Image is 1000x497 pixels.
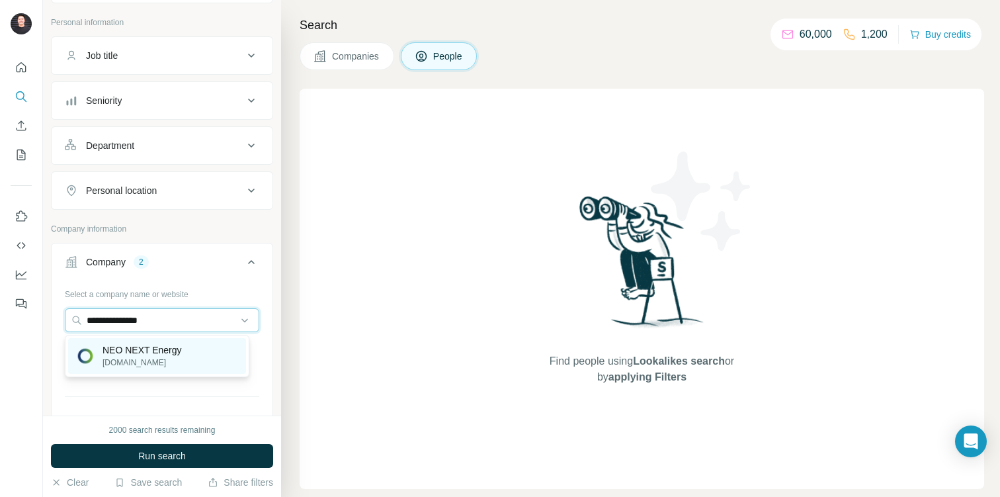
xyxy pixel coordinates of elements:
[633,355,725,367] span: Lookalikes search
[114,476,182,489] button: Save search
[11,85,32,109] button: Search
[536,353,747,385] span: Find people using or by
[573,193,711,340] img: Surfe Illustration - Woman searching with binoculars
[11,204,32,228] button: Use Surfe on LinkedIn
[86,139,134,152] div: Department
[642,142,761,261] img: Surfe Illustration - Stars
[51,17,273,28] p: Personal information
[103,343,182,357] p: NEO NEXT Energy
[11,13,32,34] img: Avatar
[103,357,182,369] p: [DOMAIN_NAME]
[51,476,89,489] button: Clear
[86,184,157,197] div: Personal location
[11,114,32,138] button: Enrich CSV
[109,424,216,436] div: 2000 search results remaining
[955,426,987,457] div: Open Intercom Messenger
[300,16,984,34] h4: Search
[134,256,149,268] div: 2
[861,26,888,42] p: 1,200
[208,476,273,489] button: Share filters
[909,25,971,44] button: Buy credits
[433,50,464,63] span: People
[800,26,832,42] p: 60,000
[52,130,272,161] button: Department
[608,371,687,383] span: applying Filters
[11,143,32,167] button: My lists
[11,292,32,316] button: Feedback
[11,56,32,79] button: Quick start
[52,175,272,206] button: Personal location
[76,347,95,365] img: NEO NEXT Energy
[138,449,186,463] span: Run search
[52,40,272,71] button: Job title
[86,255,126,269] div: Company
[332,50,380,63] span: Companies
[86,94,122,107] div: Seniority
[86,49,118,62] div: Job title
[51,444,273,468] button: Run search
[11,234,32,257] button: Use Surfe API
[65,283,259,300] div: Select a company name or website
[51,223,273,235] p: Company information
[11,263,32,287] button: Dashboard
[52,85,272,116] button: Seniority
[52,246,272,283] button: Company2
